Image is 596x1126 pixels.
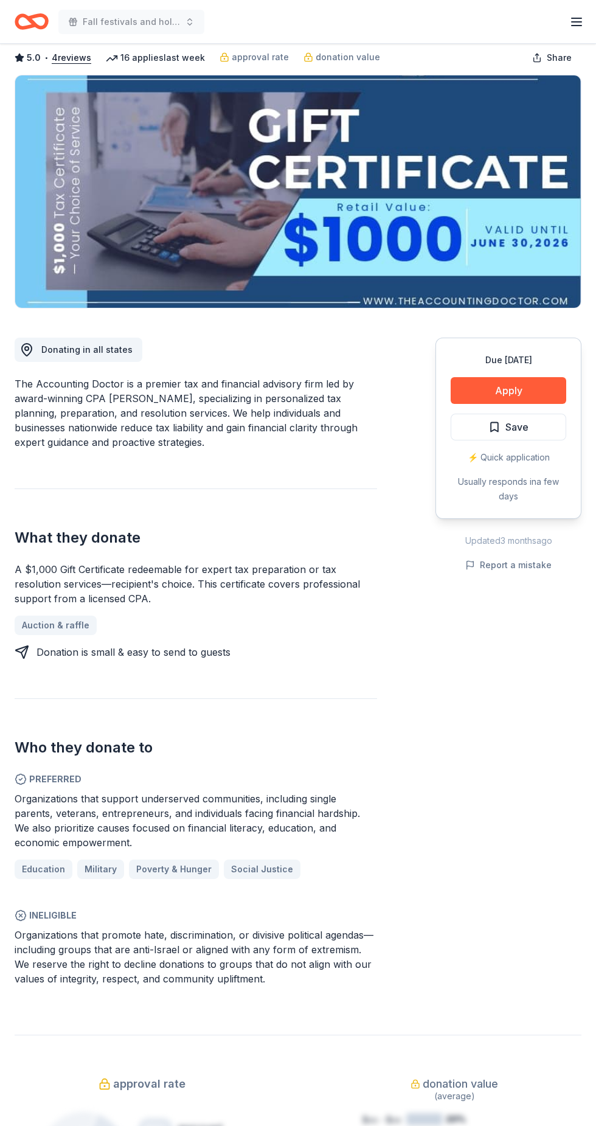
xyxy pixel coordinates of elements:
span: Ineligible [15,908,377,923]
a: Military [77,860,124,879]
a: Poverty & Hunger [129,860,219,879]
div: ⚡️ Quick application [451,450,566,465]
a: donation value [303,50,380,64]
img: Image for The Accounting Doctor [15,75,581,308]
span: 5.0 [27,50,41,65]
div: The Accounting Doctor is a premier tax and financial advisory firm led by award-winning CPA [PERS... [15,377,377,450]
div: Donation is small & easy to send to guests [36,645,230,659]
span: Share [547,50,572,65]
div: Due [DATE] [451,353,566,367]
a: Auction & raffle [15,616,97,635]
span: approval rate [113,1074,185,1094]
h2: What they donate [15,528,377,547]
span: Poverty & Hunger [136,862,212,877]
div: A $1,000 Gift Certificate redeemable for expert tax preparation or tax resolution services—recipi... [15,562,377,606]
div: 16 applies last week [106,50,205,65]
a: Social Justice [224,860,300,879]
span: donation value [423,1074,498,1094]
div: Usually responds in a few days [451,474,566,504]
button: Apply [451,377,566,404]
span: Military [85,862,117,877]
span: • [44,53,49,63]
span: Fall festivals and holidays [83,15,180,29]
div: Updated 3 months ago [435,533,581,548]
button: 4reviews [52,50,91,65]
h2: Who they donate to [15,738,377,757]
span: Organizations that promote hate, discrimination, or divisive political agendas—including groups t... [15,929,373,985]
span: Organizations that support underserved communities, including single parents, veterans, entrepren... [15,793,360,849]
a: approval rate [220,50,289,64]
tspan: 20% [446,1114,466,1124]
a: Home [15,7,49,36]
a: Education [15,860,72,879]
tspan: $xx - $xx [362,1114,401,1125]
span: Donating in all states [41,344,133,355]
button: Report a mistake [465,558,552,572]
span: donation value [316,50,380,64]
div: (average) [327,1089,581,1103]
span: Preferred [15,772,377,787]
button: Share [522,46,581,70]
span: Save [505,419,528,435]
span: Social Justice [231,862,293,877]
span: approval rate [232,50,289,64]
button: Save [451,414,566,440]
span: Education [22,862,65,877]
button: Fall festivals and holidays [58,10,204,34]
